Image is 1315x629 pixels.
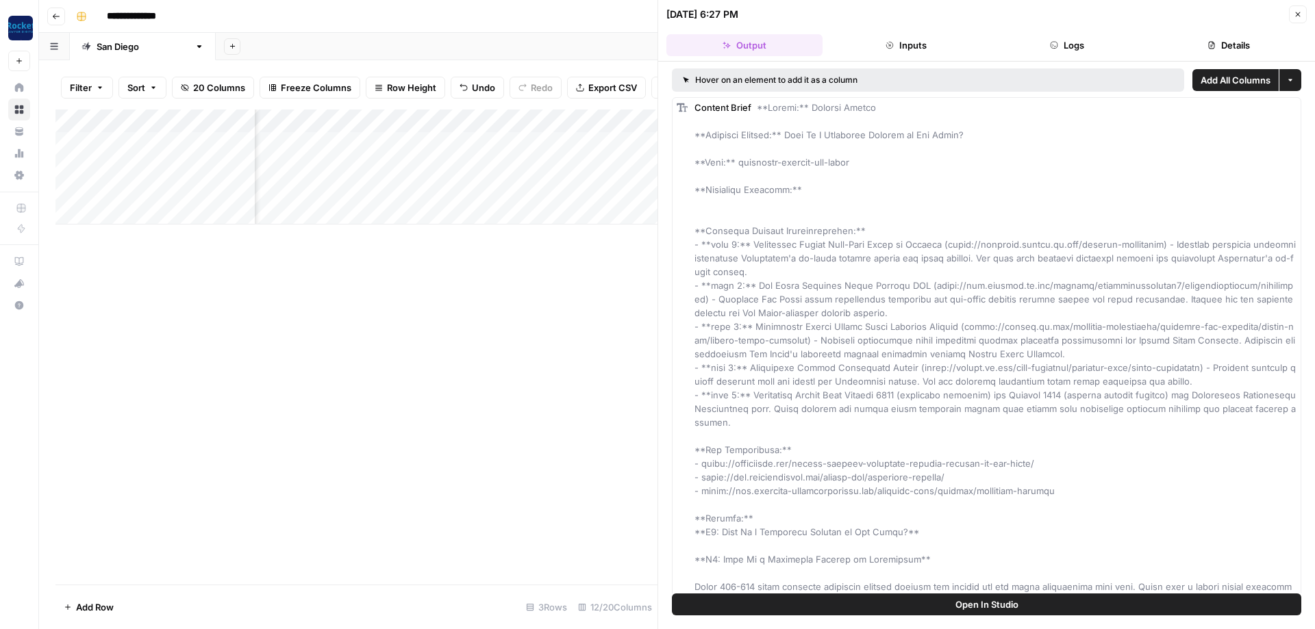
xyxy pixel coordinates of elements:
[1192,69,1279,91] button: Add All Columns
[8,16,33,40] img: Rocket Pilots Logo
[281,81,351,94] span: Freeze Columns
[990,34,1146,56] button: Logs
[521,596,573,618] div: 3 Rows
[70,81,92,94] span: Filter
[8,294,30,316] button: Help + Support
[588,81,637,94] span: Export CSV
[666,8,738,21] div: [DATE] 6:27 PM
[472,81,495,94] span: Undo
[573,596,657,618] div: 12/20 Columns
[8,120,30,142] a: Your Data
[387,81,436,94] span: Row Height
[1151,34,1307,56] button: Details
[118,77,166,99] button: Sort
[55,596,122,618] button: Add Row
[8,142,30,164] a: Usage
[672,593,1301,615] button: Open In Studio
[127,81,145,94] span: Sort
[76,600,114,614] span: Add Row
[366,77,445,99] button: Row Height
[1201,73,1270,87] span: Add All Columns
[451,77,504,99] button: Undo
[193,81,245,94] span: 20 Columns
[172,77,254,99] button: 20 Columns
[8,11,30,45] button: Workspace: Rocket Pilots
[683,74,1016,86] div: Hover on an element to add it as a column
[955,598,1018,611] span: Open In Studio
[8,272,30,294] button: What's new?
[260,77,360,99] button: Freeze Columns
[8,251,30,272] a: AirOps Academy
[8,164,30,186] a: Settings
[694,102,751,113] span: Content Brief
[666,34,823,56] button: Output
[567,77,646,99] button: Export CSV
[8,77,30,99] a: Home
[9,273,29,294] div: What's new?
[97,40,189,53] div: [GEOGRAPHIC_DATA]
[8,99,30,120] a: Browse
[70,33,216,60] a: [GEOGRAPHIC_DATA]
[61,77,113,99] button: Filter
[510,77,562,99] button: Redo
[531,81,553,94] span: Redo
[828,34,984,56] button: Inputs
